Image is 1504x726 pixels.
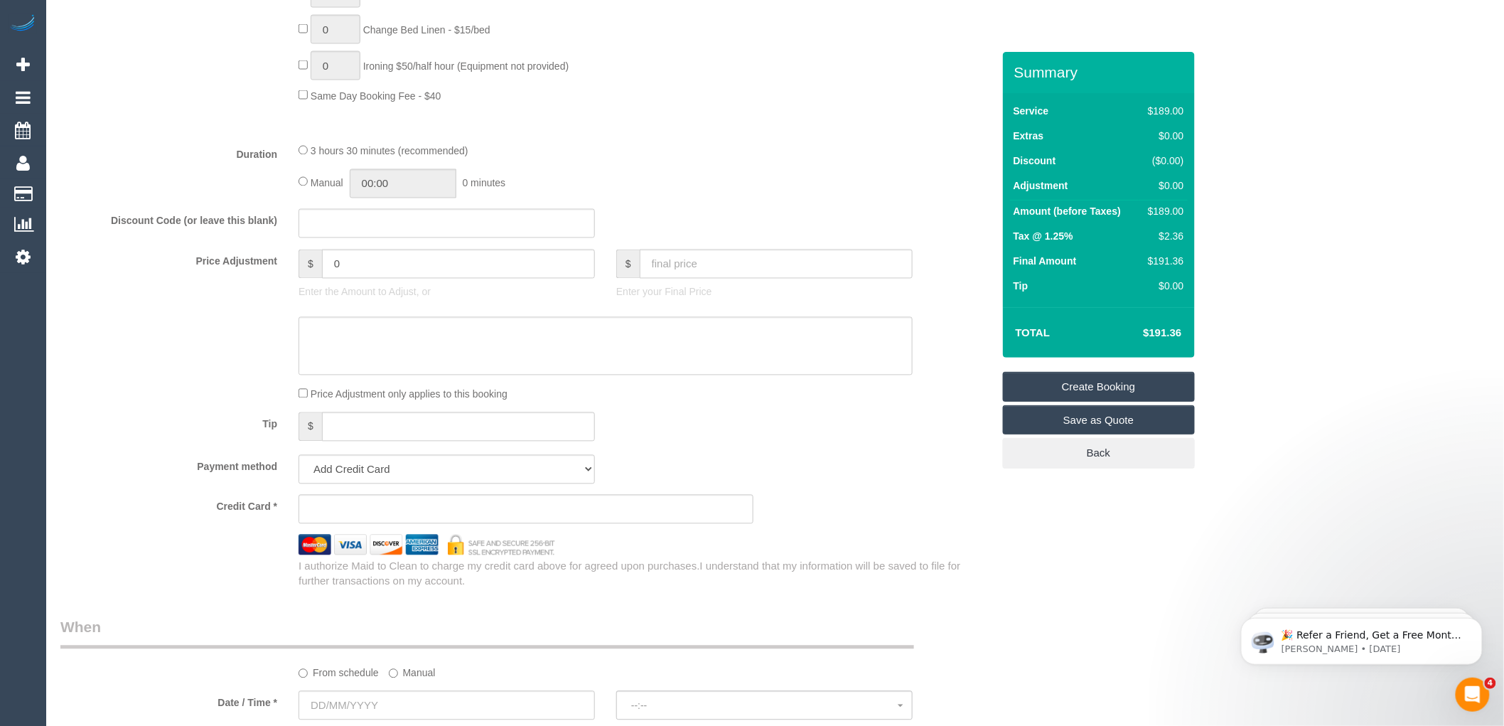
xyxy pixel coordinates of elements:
input: final price [640,250,913,279]
div: I authorize Maid to Clean to charge my credit card above for agreed upon purchases. [288,559,1002,589]
label: Payment method [50,455,288,474]
span: Same Day Booking Fee - $40 [311,90,441,102]
input: From schedule [299,669,308,678]
label: Amount (before Taxes) [1014,204,1121,218]
div: $2.36 [1142,229,1183,243]
h3: Summary [1014,64,1188,80]
label: Duration [50,143,288,162]
label: Discount [1014,154,1056,168]
span: $ [616,250,640,279]
span: Price Adjustment only applies to this booking [311,389,507,400]
img: Automaid Logo [9,14,37,34]
p: Enter the Amount to Adjust, or [299,285,595,299]
div: $0.00 [1142,129,1183,143]
img: credit cards [288,535,566,555]
label: Final Amount [1014,254,1077,268]
span: $ [299,250,322,279]
strong: Total [1016,326,1051,338]
iframe: Intercom notifications message [1220,588,1504,688]
div: $0.00 [1142,178,1183,193]
iframe: Intercom live chat [1456,678,1490,712]
div: $189.00 [1142,204,1183,218]
label: Tip [1014,279,1028,293]
span: 4 [1485,678,1496,689]
label: Date / Time * [50,691,288,710]
a: Create Booking [1003,372,1195,402]
label: Service [1014,104,1049,118]
input: DD/MM/YYYY [299,691,595,720]
label: Tip [50,412,288,432]
iframe: Secure card payment input frame [311,503,741,516]
button: --:-- [616,691,913,720]
label: Extras [1014,129,1044,143]
h4: $191.36 [1100,327,1181,339]
span: Change Bed Linen - $15/bed [363,24,490,36]
label: From schedule [299,661,379,680]
div: $191.36 [1142,254,1183,268]
legend: When [60,617,914,649]
p: Enter your Final Price [616,285,913,299]
label: Tax @ 1.25% [1014,229,1073,243]
span: Ironing $50/half hour (Equipment not provided) [363,60,569,72]
span: 0 minutes [463,177,506,188]
a: Back [1003,438,1195,468]
label: Price Adjustment [50,250,288,269]
div: $189.00 [1142,104,1183,118]
div: $0.00 [1142,279,1183,293]
span: 3 hours 30 minutes (recommended) [311,146,468,157]
span: $ [299,412,322,442]
span: Manual [311,177,343,188]
input: Manual [389,669,398,678]
a: Save as Quote [1003,405,1195,435]
span: I understand that my information will be saved to file for further transactions on my account. [299,560,960,587]
span: --:-- [631,700,898,712]
div: ($0.00) [1142,154,1183,168]
label: Credit Card * [50,495,288,514]
label: Discount Code (or leave this blank) [50,209,288,228]
label: Manual [389,661,436,680]
label: Adjustment [1014,178,1068,193]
